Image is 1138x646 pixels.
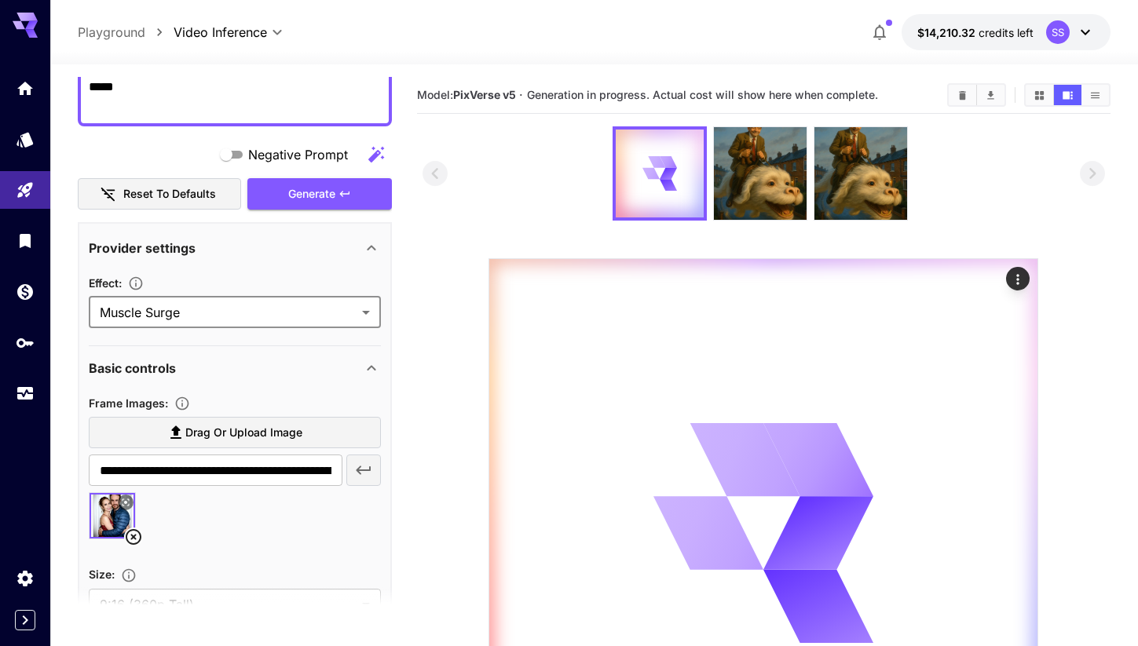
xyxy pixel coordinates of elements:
[417,88,516,101] span: Model:
[917,24,1034,41] div: $14,210.32333
[174,23,267,42] span: Video Inference
[185,423,302,443] span: Drag or upload image
[247,178,392,210] button: Generate
[78,23,174,42] nav: breadcrumb
[89,568,115,581] span: Size :
[288,184,335,204] span: Generate
[453,88,516,101] b: PixVerse v5
[16,181,35,200] div: Playground
[16,282,35,301] div: Wallet
[100,303,356,322] span: Muscle Surge
[16,78,35,98] div: Home
[78,178,241,210] button: Reset to defaults
[89,417,381,449] label: Drag or upload image
[78,23,145,42] a: Playground
[89,349,381,387] div: Basic controls
[979,26,1034,39] span: credits left
[89,276,122,290] span: Effect :
[1026,85,1053,105] button: Show media in grid view
[16,130,35,149] div: Models
[1081,85,1109,105] button: Show media in list view
[977,85,1004,105] button: Download All
[1006,267,1030,290] div: Actions
[89,396,168,410] span: Frame Images :
[949,85,976,105] button: Clear All
[89,359,176,378] p: Basic controls
[248,145,348,164] span: Negative Prompt
[168,396,196,411] button: Upload frame images.
[1054,85,1081,105] button: Show media in video view
[814,127,907,220] img: x2FwewAAAAGSURBVAMAAWHeoxevt98AAAAASUVORK5CYII=
[16,384,35,403] div: Usage
[16,333,35,352] div: API Keys
[15,610,35,630] button: Expand sidebar
[115,568,143,583] button: Adjust the dimensions of the generated image by specifying its width and height in pixels, or sel...
[16,231,35,250] div: Library
[16,568,35,588] div: Settings
[527,88,878,101] span: Generation in progress. Actual cost will show here when complete.
[519,86,523,104] p: ·
[89,239,196,257] p: Provider settings
[947,83,1006,107] div: Clear AllDownload All
[917,26,979,39] span: $14,210.32
[714,127,807,220] img: gAAAABJRU5ErkJggg==
[902,14,1111,50] button: $14,210.32333SS
[89,229,381,267] div: Provider settings
[1024,83,1111,107] div: Show media in grid viewShow media in video viewShow media in list view
[1046,20,1070,44] div: SS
